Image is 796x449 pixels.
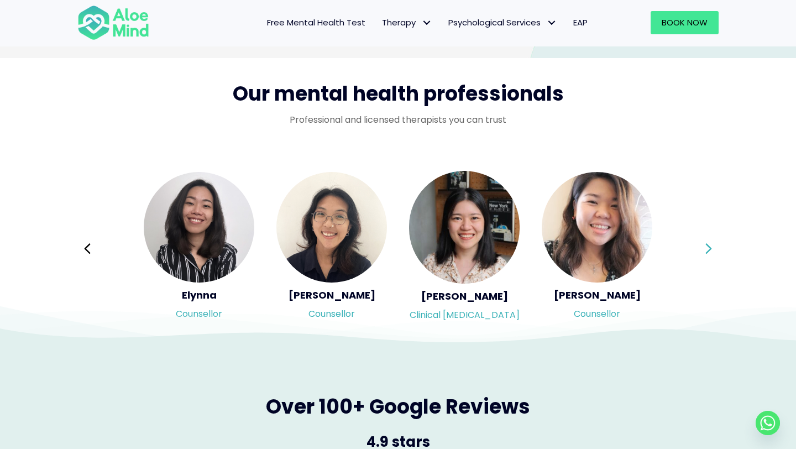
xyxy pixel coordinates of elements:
span: Therapy: submenu [418,15,434,31]
h5: [PERSON_NAME] [542,288,652,302]
div: Slide 18 of 3 [276,171,387,327]
img: <h5>Elynna</h5><p>Counsellor</p> [144,172,254,283]
span: Free Mental Health Test [267,17,365,28]
a: Book Now [651,11,719,34]
a: Whatsapp [756,411,780,435]
span: Our mental health professionals [233,80,564,108]
a: <h5>Elynna</h5><p>Counsellor</p> ElynnaCounsellor [144,172,254,326]
span: Therapy [382,17,432,28]
div: Slide 17 of 3 [144,171,254,327]
nav: Menu [164,11,596,34]
span: Book Now [662,17,708,28]
span: EAP [573,17,588,28]
h5: [PERSON_NAME] [276,288,387,302]
span: Over 100+ Google Reviews [266,393,530,421]
span: Psychological Services [448,17,557,28]
p: Professional and licensed therapists you can trust [77,113,719,126]
a: Free Mental Health Test [259,11,374,34]
a: Psychological ServicesPsychological Services: submenu [440,11,565,34]
img: Aloe mind Logo [77,4,149,41]
a: <h5>Emelyne</h5><p>Counsellor</p> [PERSON_NAME]Counsellor [276,172,387,326]
a: EAP [565,11,596,34]
span: Psychological Services: submenu [543,15,559,31]
img: <h5>Karen</h5><p>Counsellor</p> [542,172,652,283]
h5: Elynna [144,288,254,302]
img: <h5>Emelyne</h5><p>Counsellor</p> [276,172,387,283]
a: TherapyTherapy: submenu [374,11,440,34]
img: <h5>Chen Wen</h5><p>Clinical Psychologist</p> [409,171,520,284]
